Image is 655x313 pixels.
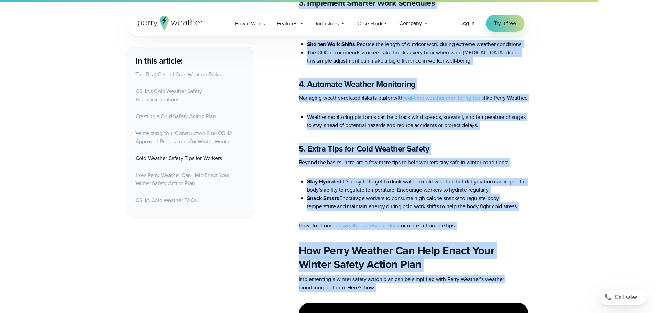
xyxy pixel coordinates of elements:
a: Case Studies [351,16,394,31]
strong: How Perry Weather Can Help Enact Your Winter Safety Action Plan [299,242,495,272]
strong: 4. Automate Weather Monitoring [299,78,416,90]
span: Call sales [615,293,637,301]
p: Beyond the basics, here are a few more tips to help workers stay safe in winter conditions: [299,158,528,167]
strong: Shorten Work Shifts: [307,40,357,48]
li: Encourage workers to consume high-calorie snacks to regulate body temperature and maintain energy... [307,194,528,211]
p: Managing weather-related risks is easier with like Perry Weather. [299,94,528,102]
a: Cold Weather Safety Tips for Workers [135,154,222,162]
span: Features [277,20,297,28]
span: Case Studies [357,20,388,28]
a: cold weather safety checklist [331,222,399,230]
a: How Perry Weather Can Help Enact Your Winter Safety Action Plan [135,171,230,187]
span: How it Works [235,20,265,28]
a: Try it free [486,15,524,32]
span: Try it free [494,19,516,27]
span: Company [399,19,422,27]
li: It’s easy to forget to drink water in cold weather, but dehydration can impair the body’s ability... [307,178,528,194]
span: Industries [316,20,339,28]
p: Download our for more actionable tips. [299,222,528,230]
a: The Real Cost of Cold Weather Risks [135,70,221,78]
strong: Stay Hydrated: [307,178,343,186]
a: real-time weather monitoring tools [404,94,484,102]
span: Log in [460,19,475,27]
li: Reduce the length of outdoor work during extreme weather conditions. [307,40,528,48]
strong: Snack Smart: [307,194,340,202]
a: OSHA’s Cold Weather Safety Recommendations [135,87,202,103]
li: Weather monitoring platforms can help track wind speeds, snowfall, and temperature changes to sta... [307,113,528,130]
li: The CDC recommends workers take breaks every hour when wind [MEDICAL_DATA] drop—this simple adjus... [307,48,528,65]
h3: In this article: [135,55,245,66]
strong: 5. Extra Tips for Cold Weather Safety [299,143,429,155]
a: OSHA Cold Weather FAQs [135,196,197,204]
a: How it Works [229,16,271,31]
a: Creating a Cold Safety Action Plan [135,112,216,120]
a: Winterizing Your Construction Site: OSHA-Approved Preparations for Winter Weather [135,129,234,145]
a: Log in [460,19,475,27]
p: Implementing a winter safety action plan can be simplified with Perry Weather’s weather monitorin... [299,275,528,292]
a: Call sales [599,290,647,305]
